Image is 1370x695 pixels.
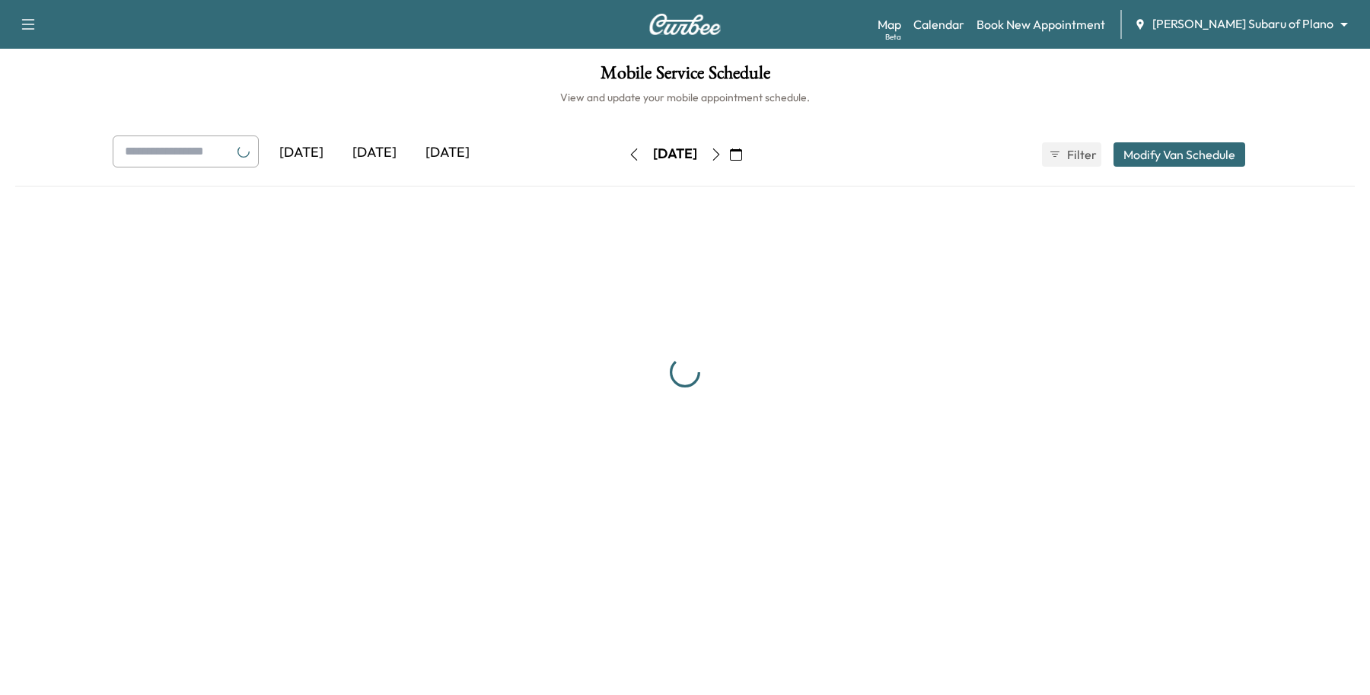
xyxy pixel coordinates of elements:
[411,135,484,171] div: [DATE]
[1152,15,1333,33] span: [PERSON_NAME] Subaru of Plano
[878,15,901,33] a: MapBeta
[338,135,411,171] div: [DATE]
[1042,142,1101,167] button: Filter
[648,14,722,35] img: Curbee Logo
[1067,145,1094,164] span: Filter
[653,145,697,164] div: [DATE]
[885,31,901,43] div: Beta
[977,15,1105,33] a: Book New Appointment
[265,135,338,171] div: [DATE]
[913,15,964,33] a: Calendar
[15,64,1355,90] h1: Mobile Service Schedule
[15,90,1355,105] h6: View and update your mobile appointment schedule.
[1114,142,1245,167] button: Modify Van Schedule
